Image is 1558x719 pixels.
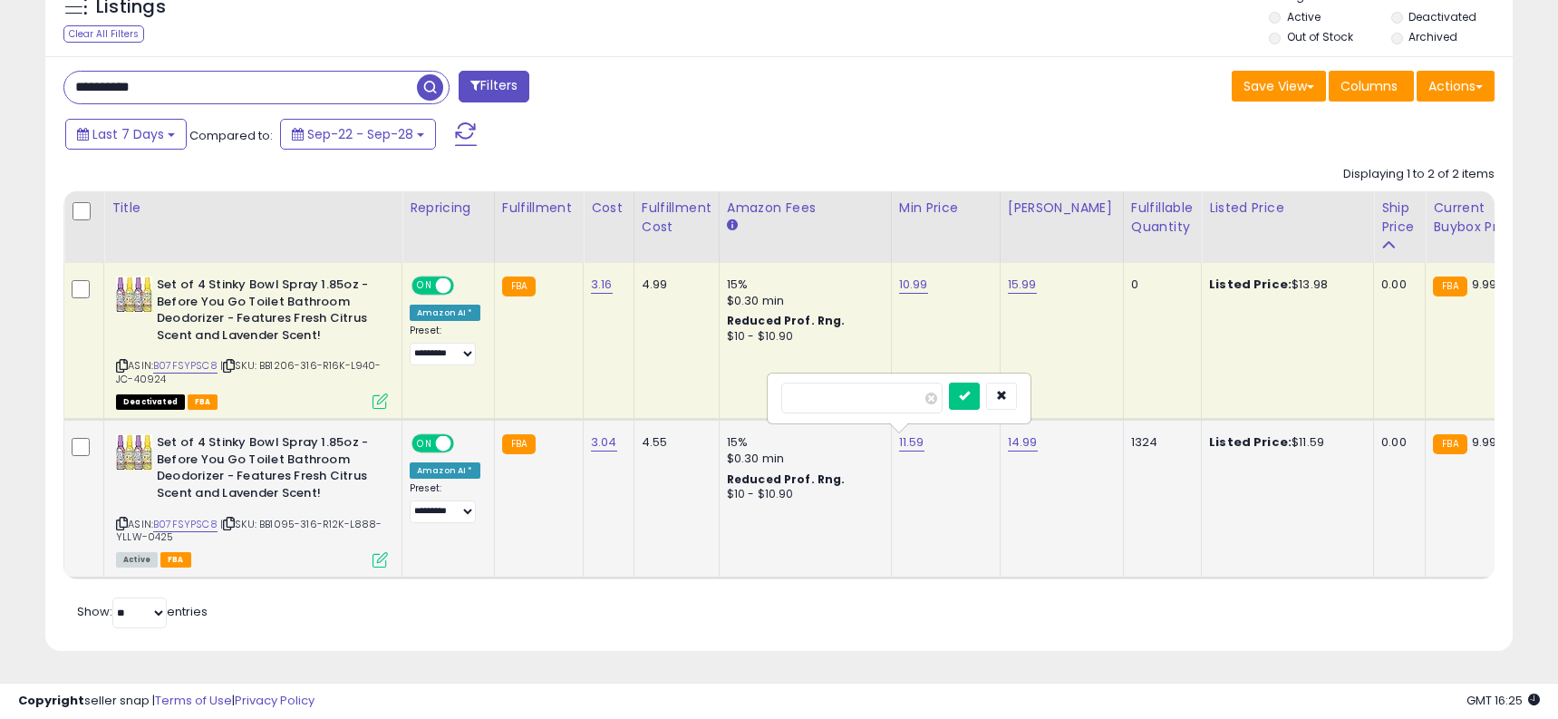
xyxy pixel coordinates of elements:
[410,325,480,365] div: Preset:
[1131,277,1187,293] div: 0
[1417,71,1495,102] button: Actions
[1209,199,1366,218] div: Listed Price
[502,199,576,218] div: Fulfillment
[153,517,218,532] a: B07FSYPSC8
[1287,9,1321,24] label: Active
[1466,692,1540,709] span: 2025-10-7 16:25 GMT
[642,434,705,451] div: 4.55
[116,552,158,568] span: All listings currently available for purchase on Amazon
[727,434,877,451] div: 15%
[591,199,626,218] div: Cost
[413,278,436,294] span: ON
[1433,199,1526,237] div: Current Buybox Price
[1131,434,1187,451] div: 1324
[727,313,846,328] b: Reduced Prof. Rng.
[65,119,187,150] button: Last 7 Days
[77,603,208,620] span: Show: entries
[307,125,413,143] span: Sep-22 - Sep-28
[899,199,992,218] div: Min Price
[727,293,877,309] div: $0.30 min
[116,358,382,385] span: | SKU: BB1206-316-R16K-L940-JC-40924
[410,199,487,218] div: Repricing
[1408,29,1457,44] label: Archived
[1381,434,1411,451] div: 0.00
[642,277,705,293] div: 4.99
[591,276,613,294] a: 3.16
[727,471,846,487] b: Reduced Prof. Rng.
[459,71,529,102] button: Filters
[1433,277,1466,296] small: FBA
[1008,199,1116,218] div: [PERSON_NAME]
[1343,166,1495,183] div: Displaying 1 to 2 of 2 items
[116,394,185,410] span: All listings that are unavailable for purchase on Amazon for any reason other than out-of-stock
[63,25,144,43] div: Clear All Filters
[451,278,480,294] span: OFF
[92,125,164,143] span: Last 7 Days
[1381,199,1418,237] div: Ship Price
[413,436,436,452] span: ON
[1433,434,1466,454] small: FBA
[1408,9,1476,24] label: Deactivated
[116,434,388,565] div: ASIN:
[1008,433,1038,452] a: 14.99
[116,277,152,313] img: 51dyObwk0KL._SL40_.jpg
[188,394,218,410] span: FBA
[1209,276,1292,293] b: Listed Price:
[727,218,738,234] small: Amazon Fees.
[1209,277,1360,293] div: $13.98
[899,433,924,452] a: 11.59
[591,433,617,452] a: 3.04
[1232,71,1326,102] button: Save View
[280,119,436,150] button: Sep-22 - Sep-28
[727,329,877,345] div: $10 - $10.90
[1008,276,1037,294] a: 15.99
[642,199,711,237] div: Fulfillment Cost
[410,482,480,523] div: Preset:
[189,127,273,144] span: Compared to:
[502,434,536,454] small: FBA
[1209,434,1360,451] div: $11.59
[1287,29,1353,44] label: Out of Stock
[727,487,877,502] div: $10 - $10.90
[410,305,480,321] div: Amazon AI *
[116,517,382,544] span: | SKU: BB1095-316-R12K-L888-YLLW-0425
[116,434,152,471] img: 51dyObwk0KL._SL40_.jpg
[1131,199,1194,237] div: Fulfillable Quantity
[1381,277,1411,293] div: 0.00
[451,436,480,452] span: OFF
[18,692,84,709] strong: Copyright
[1209,433,1292,451] b: Listed Price:
[160,552,191,568] span: FBA
[116,277,388,407] div: ASIN:
[153,358,218,374] a: B07FSYPSC8
[235,692,315,709] a: Privacy Policy
[727,277,877,293] div: 15%
[18,693,315,710] div: seller snap | |
[1340,77,1398,95] span: Columns
[727,199,884,218] div: Amazon Fees
[1329,71,1414,102] button: Columns
[111,199,394,218] div: Title
[155,692,232,709] a: Terms of Use
[410,462,480,479] div: Amazon AI *
[157,434,377,506] b: Set of 4 Stinky Bowl Spray 1.85oz - Before You Go Toilet Bathroom Deodorizer - Features Fresh Cit...
[899,276,928,294] a: 10.99
[157,277,377,348] b: Set of 4 Stinky Bowl Spray 1.85oz - Before You Go Toilet Bathroom Deodorizer - Features Fresh Cit...
[1472,276,1497,293] span: 9.99
[727,451,877,467] div: $0.30 min
[502,277,536,296] small: FBA
[1472,433,1497,451] span: 9.99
